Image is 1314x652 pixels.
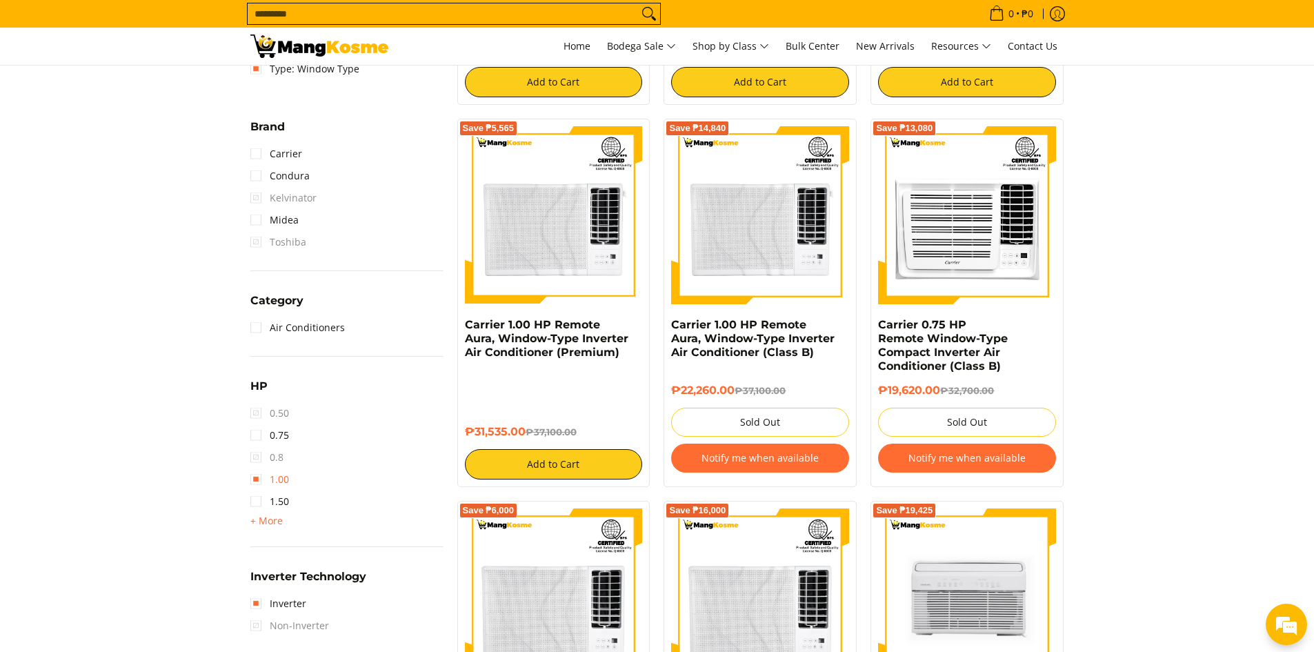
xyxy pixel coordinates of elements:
[250,121,285,143] summary: Open
[735,385,786,396] del: ₱37,100.00
[1006,9,1016,19] span: 0
[693,38,769,55] span: Shop by Class
[250,593,306,615] a: Inverter
[779,28,846,65] a: Bulk Center
[600,28,683,65] a: Bodega Sale
[856,39,915,52] span: New Arrivals
[671,444,849,473] button: Notify me when available
[250,317,345,339] a: Air Conditioners
[924,28,998,65] a: Resources
[557,28,597,65] a: Home
[671,67,849,97] button: Add to Cart
[876,124,933,132] span: Save ₱13,080
[985,6,1037,21] span: •
[876,506,933,515] span: Save ₱19,425
[250,381,268,402] summary: Open
[250,58,359,80] a: Type: Window Type
[250,402,289,424] span: 0.50
[250,491,289,513] a: 1.50
[250,515,283,526] span: + More
[402,28,1064,65] nav: Main Menu
[250,295,303,317] summary: Open
[526,426,577,437] del: ₱37,100.00
[1008,39,1057,52] span: Contact Us
[250,165,310,187] a: Condura
[564,39,590,52] span: Home
[878,126,1056,304] img: Carrier 0.75 HP Remote Window-Type Compact Inverter Air Conditioner (Class B)
[250,468,289,491] a: 1.00
[1001,28,1064,65] a: Contact Us
[940,385,994,396] del: ₱32,700.00
[878,384,1056,397] h6: ₱19,620.00
[671,126,849,304] img: Carrier 1.00 HP Remote Aura, Window-Type Inverter Air Conditioner (Class B)
[463,506,515,515] span: Save ₱6,000
[686,28,776,65] a: Shop by Class
[250,187,317,209] span: Kelvinator
[465,425,643,439] h6: ₱31,535.00
[250,295,303,306] span: Category
[671,318,835,359] a: Carrier 1.00 HP Remote Aura, Window-Type Inverter Air Conditioner (Class B)
[250,231,306,253] span: Toshiba
[1019,9,1035,19] span: ₱0
[250,143,302,165] a: Carrier
[671,408,849,437] button: Sold Out
[465,318,628,359] a: Carrier 1.00 HP Remote Aura, Window-Type Inverter Air Conditioner (Premium)
[250,446,283,468] span: 0.8
[931,38,991,55] span: Resources
[669,124,726,132] span: Save ₱14,840
[878,408,1056,437] button: Sold Out
[878,67,1056,97] button: Add to Cart
[878,444,1056,473] button: Notify me when available
[465,449,643,480] button: Add to Cart
[250,615,329,637] span: Non-Inverter
[669,506,726,515] span: Save ₱16,000
[786,39,839,52] span: Bulk Center
[849,28,922,65] a: New Arrivals
[250,571,366,582] span: Inverter Technology
[671,384,849,397] h6: ₱22,260.00
[250,424,289,446] a: 0.75
[250,513,283,529] summary: Open
[463,124,515,132] span: Save ₱5,565
[250,121,285,132] span: Brand
[250,571,366,593] summary: Open
[607,38,676,55] span: Bodega Sale
[465,126,643,304] img: Carrier 1.00 HP Remote Aura, Window-Type Inverter Air Conditioner (Premium)
[465,67,643,97] button: Add to Cart
[878,318,1008,373] a: Carrier 0.75 HP Remote Window-Type Compact Inverter Air Conditioner (Class B)
[250,209,299,231] a: Midea
[638,3,660,24] button: Search
[250,34,388,58] img: Bodega Sale Aircon l Mang Kosme: Home Appliances Warehouse Sale Window Type
[250,381,268,392] span: HP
